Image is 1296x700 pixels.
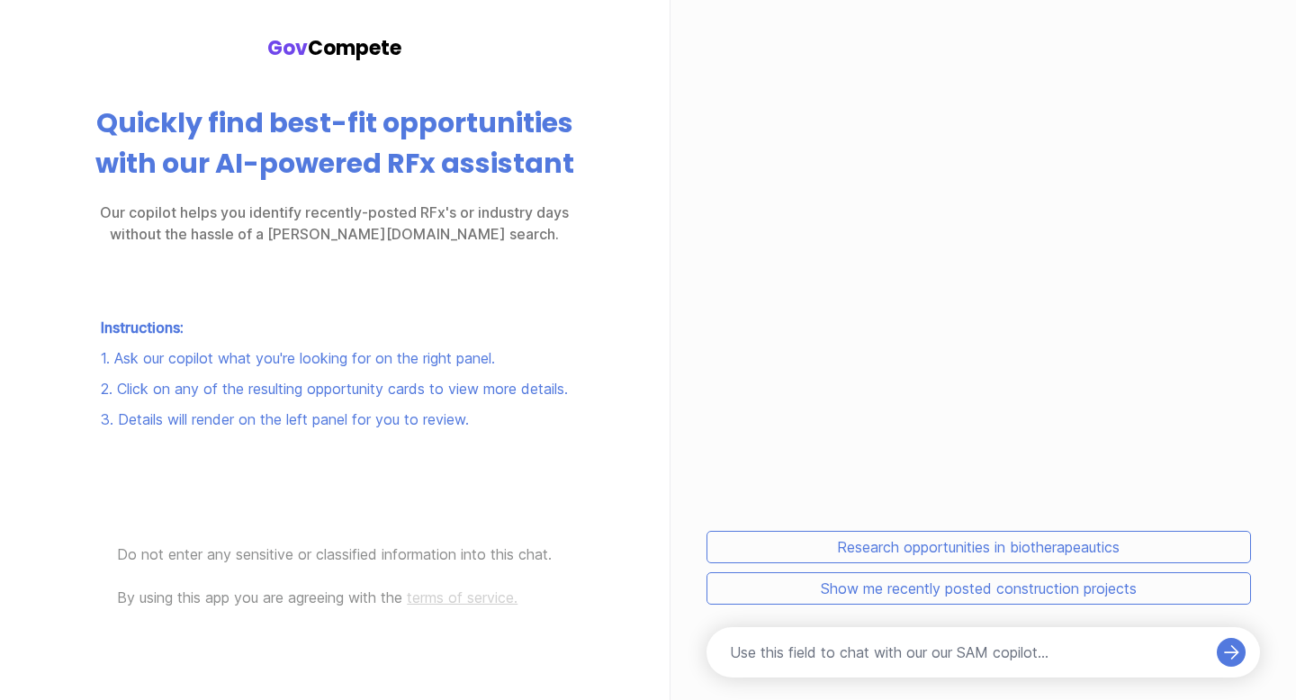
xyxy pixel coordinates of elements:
p: Our copilot helps you identify recently-posted RFx's or industry days without the hassle of a [PE... [76,202,594,245]
button: Show me recently posted construction projects [706,572,1252,605]
a: terms of service. [407,588,517,606]
input: Use this field to chat with our our SAM copilot... [730,642,1209,663]
li: 1. Ask our copilot what you're looking for on the right panel. [101,347,568,369]
li: 2. Click on any of the resulting opportunity cards to view more details. [101,378,568,399]
h2: Quickly find best-fit opportunities with our AI-powered RFx assistant [76,103,594,184]
p: By using this app you are agreeing with the [117,587,552,608]
p: Do not enter any sensitive or classified information into this chat. [117,543,552,565]
li: 3. Details will render on the left panel for you to review. [101,408,568,430]
p: Instructions: [101,317,568,338]
button: Research opportunities in biotherapeautics [706,531,1252,563]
